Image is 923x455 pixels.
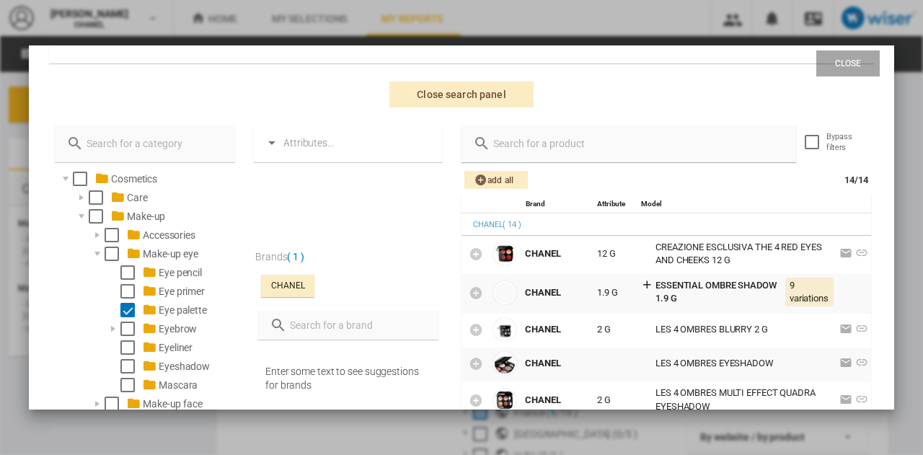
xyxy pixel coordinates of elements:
div: CHANEL [522,283,594,303]
div: LES 4 OMBRES MULTI EFFECT QUADRA EYESHADOW [640,386,834,412]
span: Add all [473,171,519,189]
md-checkbox: Select [105,397,126,411]
input: Search for a category [84,133,224,154]
div: LES 4 OMBRES EYESHADOW [640,357,834,370]
img: B166202_79_01_pdm.jpg [495,390,515,410]
div: Eyeshadow [156,359,233,374]
div: LES 4 OMBRES BLURRY 2 G [655,323,768,336]
input: Search for a product [490,133,785,154]
div: LES 4 OMBRES EYESHADOW [655,357,774,370]
div: CREAZIONE ESCLUSIVA THE 4 RED EYES AND CHEEKS 12 G [655,241,834,267]
md-checkbox: Bypass filters [805,131,871,154]
button: Close [816,50,880,76]
div: CHANEL [271,280,304,292]
div: Cosmetics [109,172,233,186]
div: Enter some text to see suggestions for brands [265,365,431,437]
div: Model [637,195,828,213]
md-checkbox: Select [89,209,110,224]
div: 2 G [594,319,637,340]
div: Make-up eye [141,247,233,261]
div: Eye pencil [156,265,233,280]
div: / [844,174,868,187]
md-checkbox: Select [89,190,110,205]
div: CHANEL [522,390,594,410]
md-checkbox: Select [73,172,94,186]
button: Close search panel [389,81,534,107]
div: CHANEL [522,319,594,340]
div: Make-up face [141,397,233,411]
div: Eyebrow [156,322,233,336]
div: Care [125,190,233,205]
span: ( 1 ) [287,251,304,262]
div: Brand [522,195,594,213]
md-checkbox: Select [120,265,142,280]
span: 14 [844,175,854,185]
div: 2 G [594,390,637,410]
md-checkbox: Select [120,303,142,317]
h3: Brands [252,250,444,265]
span: Close search panel [405,81,518,107]
md-checkbox: Select [120,359,142,374]
div: 9 variations [785,278,834,306]
div: Make-up [125,209,233,224]
md-checkbox: Select [120,378,142,392]
div: CHANEL [522,244,594,264]
div: LES 4 OMBRES MULTI EFFECT QUADRA EYESHADOW [655,386,834,412]
div: Bypass filters [826,131,871,154]
div: LES 4 OMBRES BLURRY 2 G [640,323,834,336]
span: 14 [858,175,868,185]
md-checkbox: Select [120,322,142,336]
div: CHANEL [261,275,314,297]
div: Eye primer [156,284,233,299]
md-checkbox: Select [120,340,142,355]
md-checkbox: Select [105,247,126,261]
div: ESSENTIAL OMBRE SHADOW 1.9 G [655,279,780,306]
img: 112906253 [495,353,515,380]
div: 12 G [594,244,637,264]
span: ( 14 ) [503,220,521,229]
div: Eye palette [156,303,233,317]
div: CHANEL( 14 ) [461,213,871,235]
div: Mascara [156,378,233,392]
img: creation-exclusive-les-4-rouges-yeux-et-joues-ombres-a-paupieres-et-fards-a-joues-.jpg [495,244,515,264]
div: Accessories [141,228,233,242]
div: ESSENTIAL OMBRE SHADOW 1.9 G 9 variations [640,279,834,306]
img: 40173477_x1.jpg [495,319,515,344]
button: Add all [464,171,528,189]
md-checkbox: Select [105,228,126,242]
div: Attribute [594,195,637,213]
div: CREAZIONE ESCLUSIVA THE 4 RED EYES AND CHEEKS 12 G [640,241,834,267]
div: CHANEL [522,353,594,374]
input: Search for a brand [287,315,427,335]
div: Eyeliner [156,340,233,355]
div: 1.9 G [594,283,637,303]
md-checkbox: Select [120,284,142,299]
